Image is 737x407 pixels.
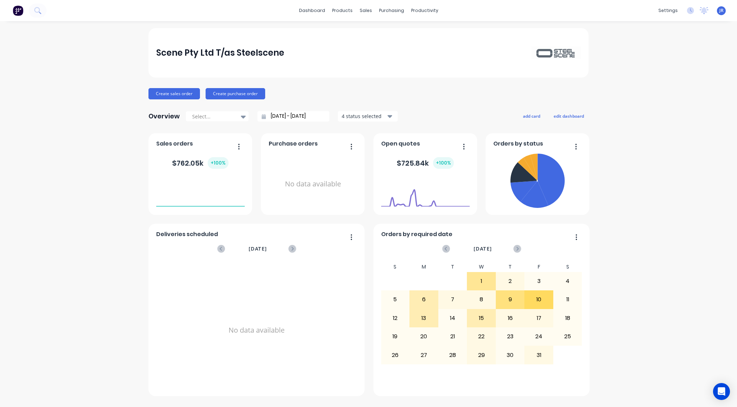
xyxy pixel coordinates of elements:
a: dashboard [296,5,329,16]
div: 9 [496,291,524,308]
div: products [329,5,356,16]
div: 1 [467,272,495,290]
div: purchasing [376,5,408,16]
div: 3 [525,272,553,290]
div: Overview [148,109,180,123]
div: 30 [496,346,524,364]
div: S [553,262,582,272]
span: JR [719,7,724,14]
button: add card [518,111,545,121]
div: 14 [439,309,467,327]
div: $ 725.84k [397,157,454,169]
span: Orders by status [493,140,543,148]
button: edit dashboard [549,111,589,121]
div: 19 [381,328,409,345]
img: Factory [13,5,23,16]
div: settings [655,5,681,16]
button: Create purchase order [206,88,265,99]
div: 4 status selected [342,112,386,120]
img: Scene Pty Ltd T/as Steelscene [531,47,581,59]
span: [DATE] [474,245,492,253]
div: 5 [381,291,409,308]
div: 16 [496,309,524,327]
div: productivity [408,5,442,16]
div: 15 [467,309,495,327]
div: 22 [467,328,495,345]
div: 10 [525,291,553,308]
div: 29 [467,346,495,364]
div: T [438,262,467,272]
span: Purchase orders [269,140,318,148]
div: F [524,262,553,272]
span: Orders by required date [381,230,452,239]
div: sales [356,5,376,16]
div: Open Intercom Messenger [713,383,730,400]
span: Open quotes [381,140,420,148]
div: 20 [410,328,438,345]
div: S [381,262,410,272]
div: 26 [381,346,409,364]
div: 31 [525,346,553,364]
div: Scene Pty Ltd T/as Steelscene [156,46,284,60]
div: $ 762.05k [172,157,229,169]
div: 13 [410,309,438,327]
div: W [467,262,496,272]
div: 28 [439,346,467,364]
div: 21 [439,328,467,345]
div: 12 [381,309,409,327]
div: 25 [554,328,582,345]
div: 2 [496,272,524,290]
div: 17 [525,309,553,327]
div: + 100 % [433,157,454,169]
div: 24 [525,328,553,345]
div: No data available [156,262,357,399]
div: 27 [410,346,438,364]
div: M [409,262,438,272]
div: No data available [269,151,357,217]
button: Create sales order [148,88,200,99]
div: 23 [496,328,524,345]
div: T [496,262,525,272]
div: 8 [467,291,495,308]
div: 6 [410,291,438,308]
span: Deliveries scheduled [156,230,218,239]
div: 18 [554,309,582,327]
div: 7 [439,291,467,308]
span: Sales orders [156,140,193,148]
button: 4 status selected [338,111,398,122]
div: + 100 % [208,157,229,169]
div: 4 [554,272,582,290]
span: [DATE] [249,245,267,253]
div: 11 [554,291,582,308]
